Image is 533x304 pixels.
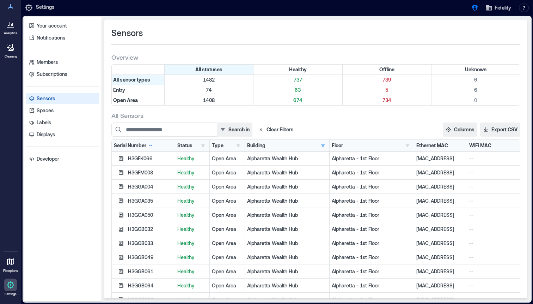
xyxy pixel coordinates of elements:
[416,183,465,190] p: [MAC_ADDRESS]
[332,296,412,303] p: Alpharetta - 1st Floor
[177,226,207,233] p: Healthy
[469,197,518,204] p: --
[469,169,518,176] p: --
[37,34,65,41] p: Notifications
[112,85,165,95] div: Filter by Type: Entry
[212,226,243,233] div: Open Area
[332,197,412,204] p: Alpharetta - 1st Floor
[253,95,342,105] div: Filter by Type: Open Area & Status: Healthy
[37,119,51,126] p: Labels
[416,142,448,149] div: Ethernet MAC
[37,59,58,66] p: Members
[111,27,143,38] span: Sensors
[344,97,430,104] p: 734
[128,183,173,190] div: H3GGA004
[37,131,55,138] p: Displays
[343,95,431,105] div: Filter by Type: Open Area & Status: Offline
[128,226,173,233] div: H3GGB032
[416,197,465,204] p: [MAC_ADDRESS]
[431,95,520,105] div: Filter by Type: Open Area & Status: Unknown (0 sensors)
[114,142,153,149] div: Serial Number
[26,20,99,31] a: Your account
[212,211,243,219] div: Open Area
[433,97,519,104] p: 0
[443,123,477,137] button: Columns
[480,123,520,137] button: Export CSV
[344,76,430,83] p: 739
[212,155,243,162] div: Open Area
[128,282,173,289] div: H3GGB064
[469,226,518,233] p: --
[5,54,17,59] p: Cleaning
[247,197,327,204] p: Alpharetta Wealth Hub
[166,76,252,83] p: 1482
[416,169,465,176] p: [MAC_ADDRESS]
[177,268,207,275] p: Healthy
[26,153,99,165] a: Developer
[26,93,99,104] a: Sensors
[247,282,327,289] p: Alpharetta Wealth Hub
[416,226,465,233] p: [MAC_ADDRESS]
[111,53,138,61] span: Overview
[469,240,518,247] p: --
[112,75,165,85] div: All sensor types
[177,296,207,303] p: Healthy
[416,240,465,247] p: [MAC_ADDRESS]
[495,4,511,11] span: Fidelity
[332,142,343,149] div: Floor
[26,56,99,68] a: Members
[247,254,327,261] p: Alpharetta Wealth Hub
[2,276,19,298] a: Settings
[332,183,412,190] p: Alpharetta - 1st Floor
[37,155,59,162] p: Developer
[253,85,342,95] div: Filter by Type: Entry & Status: Healthy
[212,169,243,176] div: Open Area
[247,211,327,219] p: Alpharetta Wealth Hub
[212,240,243,247] div: Open Area
[128,197,173,204] div: H3GGA035
[212,183,243,190] div: Open Area
[166,97,252,104] p: 1408
[332,155,412,162] p: Alpharetta - 1st Floor
[26,32,99,43] a: Notifications
[26,129,99,140] a: Displays
[212,197,243,204] div: Open Area
[247,142,265,149] div: Building
[165,65,253,74] div: All statuses
[255,76,341,83] p: 737
[332,268,412,275] p: Alpharetta - 1st Floor
[37,71,67,78] p: Subscriptions
[416,155,465,162] p: [MAC_ADDRESS]
[343,65,431,74] div: Filter by Status: Offline
[433,76,519,83] p: 6
[247,226,327,233] p: Alpharetta Wealth Hub
[247,268,327,275] p: Alpharetta Wealth Hub
[128,240,173,247] div: H3GGB033
[332,169,412,176] p: Alpharetta - 1st Floor
[37,22,67,29] p: Your account
[26,117,99,128] a: Labels
[433,87,519,94] p: 6
[128,169,173,176] div: H3GFM008
[332,282,412,289] p: Alpharetta - 1st Floor
[26,68,99,80] a: Subscriptions
[247,183,327,190] p: Alpharetta Wealth Hub
[469,155,518,162] p: --
[37,107,54,114] p: Spaces
[469,183,518,190] p: --
[247,155,327,162] p: Alpharetta Wealth Hub
[332,226,412,233] p: Alpharetta - 1st Floor
[177,282,207,289] p: Healthy
[177,197,207,204] p: Healthy
[416,296,465,303] p: [MAC_ADDRESS]
[469,211,518,219] p: --
[128,254,173,261] div: H3GGB049
[128,296,173,303] div: H3GGB068
[177,155,207,162] p: Healthy
[255,123,296,137] button: Clear Filters
[212,268,243,275] div: Open Area
[416,211,465,219] p: [MAC_ADDRESS]
[247,240,327,247] p: Alpharetta Wealth Hub
[128,268,173,275] div: H3GGB061
[177,254,207,261] p: Healthy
